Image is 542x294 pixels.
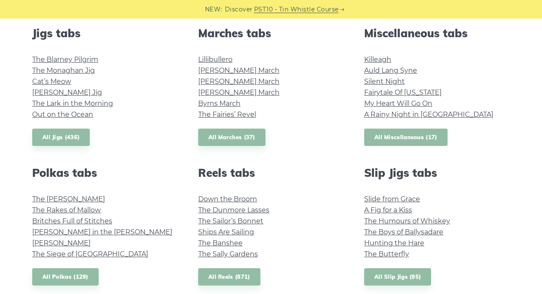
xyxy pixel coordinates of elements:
[364,217,450,225] a: The Humours of Whiskey
[364,239,424,247] a: Hunting the Hare
[32,27,178,40] h2: Jigs tabs
[198,239,243,247] a: The Banshee
[32,268,99,286] a: All Polkas (129)
[198,166,344,179] h2: Reels tabs
[198,77,279,85] a: [PERSON_NAME] March
[364,228,443,236] a: The Boys of Ballysadare
[198,66,279,74] a: [PERSON_NAME] March
[198,217,263,225] a: The Sailor’s Bonnet
[32,129,90,146] a: All Jigs (436)
[198,110,256,118] a: The Fairies’ Revel
[32,250,148,258] a: The Siege of [GEOGRAPHIC_DATA]
[198,195,257,203] a: Down the Broom
[32,217,112,225] a: Britches Full of Stitches
[198,268,260,286] a: All Reels (871)
[364,66,417,74] a: Auld Lang Syne
[225,5,253,14] span: Discover
[205,5,222,14] span: NEW:
[198,228,254,236] a: Ships Are Sailing
[32,110,93,118] a: Out on the Ocean
[32,239,91,247] a: [PERSON_NAME]
[32,228,172,236] a: [PERSON_NAME] in the [PERSON_NAME]
[32,195,105,203] a: The [PERSON_NAME]
[198,88,279,96] a: [PERSON_NAME] March
[364,77,405,85] a: Silent Night
[364,195,420,203] a: Slide from Grace
[32,66,95,74] a: The Monaghan Jig
[198,129,265,146] a: All Marches (37)
[32,88,102,96] a: [PERSON_NAME] Jig
[254,5,339,14] a: PST10 - Tin Whistle Course
[364,250,409,258] a: The Butterfly
[198,99,241,107] a: Byrns March
[198,250,258,258] a: The Sally Gardens
[364,268,431,286] a: All Slip Jigs (95)
[198,206,269,214] a: The Dunmore Lasses
[198,55,232,63] a: Lillibullero
[364,110,493,118] a: A Rainy Night in [GEOGRAPHIC_DATA]
[32,55,98,63] a: The Blarney Pilgrim
[364,206,412,214] a: A Fig for a Kiss
[364,99,432,107] a: My Heart Will Go On
[364,55,391,63] a: Killeagh
[32,77,71,85] a: Cat’s Meow
[32,206,101,214] a: The Rakes of Mallow
[32,99,113,107] a: The Lark in the Morning
[364,166,510,179] h2: Slip Jigs tabs
[198,27,344,40] h2: Marches tabs
[364,88,442,96] a: Fairytale Of [US_STATE]
[32,166,178,179] h2: Polkas tabs
[364,129,448,146] a: All Miscellaneous (17)
[364,27,510,40] h2: Miscellaneous tabs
